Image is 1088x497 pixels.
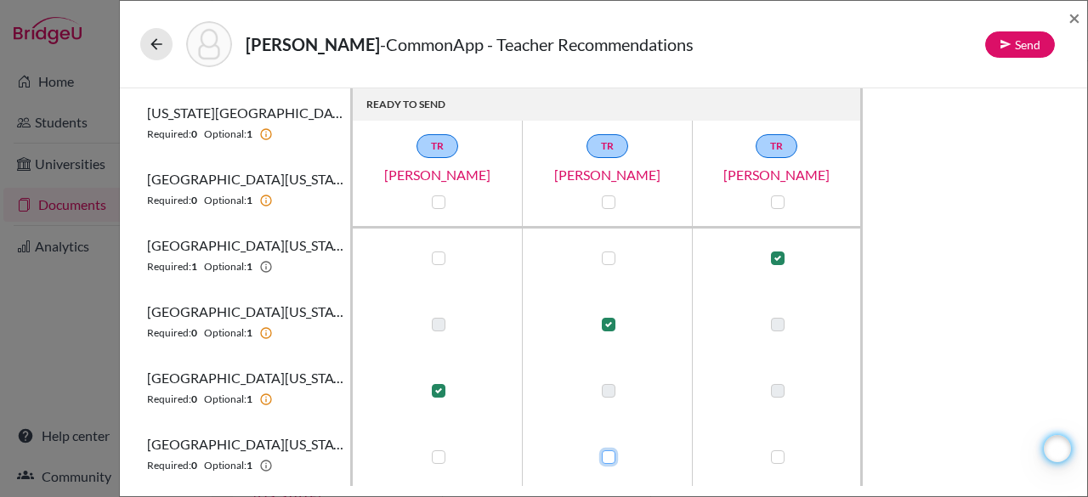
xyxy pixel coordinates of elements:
[147,392,191,407] span: Required:
[147,235,343,256] span: [GEOGRAPHIC_DATA][US_STATE] at [GEOGRAPHIC_DATA]
[204,392,246,407] span: Optional:
[204,127,246,142] span: Optional:
[191,392,197,407] b: 0
[191,127,197,142] b: 0
[692,165,862,185] a: [PERSON_NAME]
[1068,5,1080,30] span: ×
[204,193,246,208] span: Optional:
[246,34,380,54] strong: [PERSON_NAME]
[353,165,523,185] a: [PERSON_NAME]
[147,103,343,123] span: [US_STATE][GEOGRAPHIC_DATA]
[586,134,628,158] a: TR
[191,259,197,274] b: 1
[353,88,863,121] th: READY TO SEND
[204,259,246,274] span: Optional:
[246,392,252,407] b: 1
[1068,8,1080,28] button: Close
[756,134,797,158] a: TR
[380,34,694,54] span: - CommonApp - Teacher Recommendations
[246,193,252,208] b: 1
[147,193,191,208] span: Required:
[147,127,191,142] span: Required:
[147,368,343,388] span: [GEOGRAPHIC_DATA][US_STATE]
[204,325,246,341] span: Optional:
[523,165,693,185] a: [PERSON_NAME]
[147,169,343,189] span: [GEOGRAPHIC_DATA][US_STATE]
[147,302,343,322] span: [GEOGRAPHIC_DATA][US_STATE] at [GEOGRAPHIC_DATA]
[985,31,1055,58] button: Send
[147,259,191,274] span: Required:
[246,259,252,274] b: 1
[191,325,197,341] b: 0
[191,458,197,473] b: 0
[147,458,191,473] span: Required:
[246,325,252,341] b: 1
[204,458,246,473] span: Optional:
[147,434,343,455] span: [GEOGRAPHIC_DATA][US_STATE]
[246,127,252,142] b: 1
[246,458,252,473] b: 1
[147,325,191,341] span: Required:
[416,134,458,158] a: TR
[191,193,197,208] b: 0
